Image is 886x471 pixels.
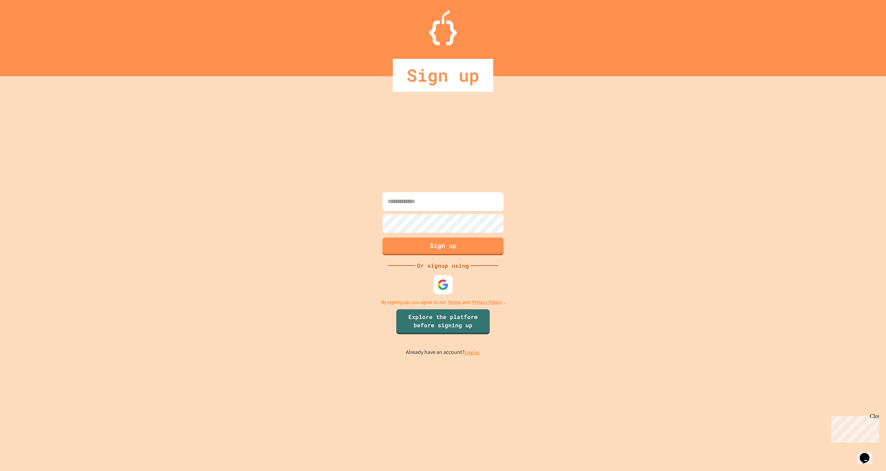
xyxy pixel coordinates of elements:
a: Log in. [464,349,480,356]
img: Logo.svg [429,10,457,45]
p: Already have an account? [406,348,480,357]
img: google-icon.svg [437,279,449,291]
div: Sign up [393,59,493,92]
button: Sign up [382,238,504,255]
div: Chat with us now!Close [3,3,48,44]
div: Or signup using [415,261,471,270]
p: By signing up, you agree to our and . [381,299,505,306]
iframe: chat widget [857,443,879,464]
a: Explore the platform before signing up [396,309,490,334]
a: Terms [448,299,461,306]
iframe: chat widget [829,413,879,443]
a: Privacy Policy [472,299,502,306]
